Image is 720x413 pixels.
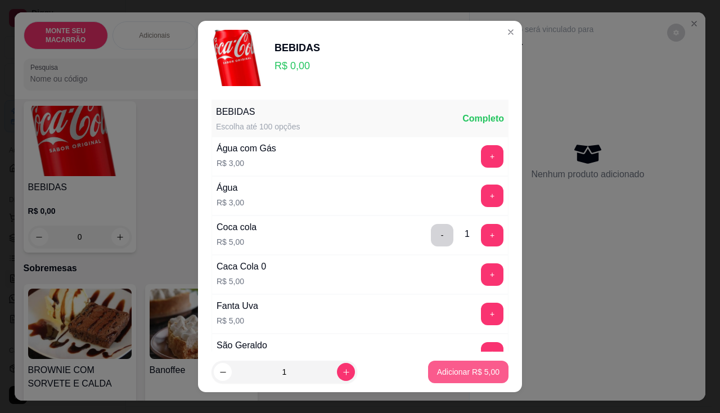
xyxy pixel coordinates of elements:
p: R$ 5,00 [217,276,266,287]
p: R$ 3,00 [217,158,276,169]
p: Adicionar R$ 5,00 [437,366,499,378]
button: add [481,185,503,207]
button: increase-product-quantity [337,363,355,381]
button: decrease-product-quantity [214,363,232,381]
button: add [481,224,503,246]
div: Caca Cola 0 [217,260,266,273]
button: Adicionar R$ 5,00 [428,361,508,383]
div: Escolha até 100 opções [216,121,300,132]
p: R$ 0,00 [274,58,320,74]
p: R$ 5,00 [217,236,256,248]
button: delete [431,224,453,246]
button: add [481,145,503,168]
div: São Geraldo [217,339,267,352]
div: Fanta Uva [217,299,258,313]
div: Coca cola [217,221,256,234]
img: product-image [211,30,268,86]
div: Completo [462,112,504,125]
button: add [481,342,503,365]
p: R$ 3,00 [217,197,244,208]
div: BEBIDAS [274,40,320,56]
button: add [481,303,503,325]
div: Água [217,181,244,195]
div: BEBIDAS [216,105,300,119]
div: 1 [465,227,470,241]
p: R$ 5,00 [217,315,258,326]
button: add [481,263,503,286]
button: Close [502,23,520,41]
div: Água com Gás [217,142,276,155]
